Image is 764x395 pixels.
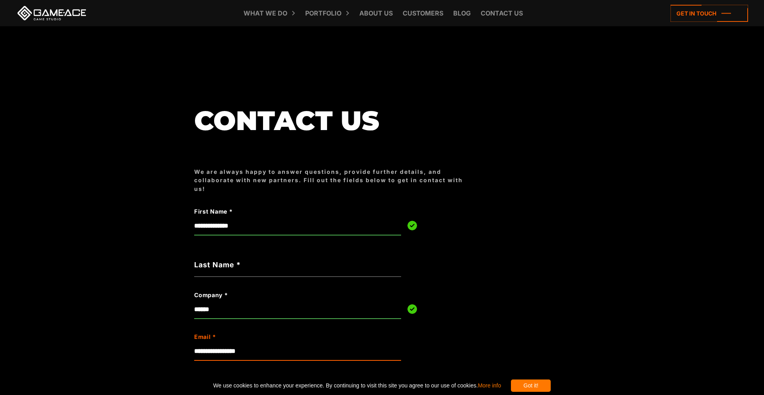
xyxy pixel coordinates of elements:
[213,379,501,392] span: We use cookies to enhance your experience. By continuing to visit this site you agree to our use ...
[511,379,551,392] div: Got it!
[194,374,360,383] label: Phone
[478,382,501,389] a: More info
[194,291,360,300] label: Company *
[670,5,748,22] a: Get in touch
[194,207,360,216] label: First Name *
[194,106,473,136] h1: Contact us
[194,259,401,270] label: Last Name *
[194,167,473,193] div: We are always happy to answer questions, provide further details, and collaborate with new partne...
[194,333,360,341] label: Email *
